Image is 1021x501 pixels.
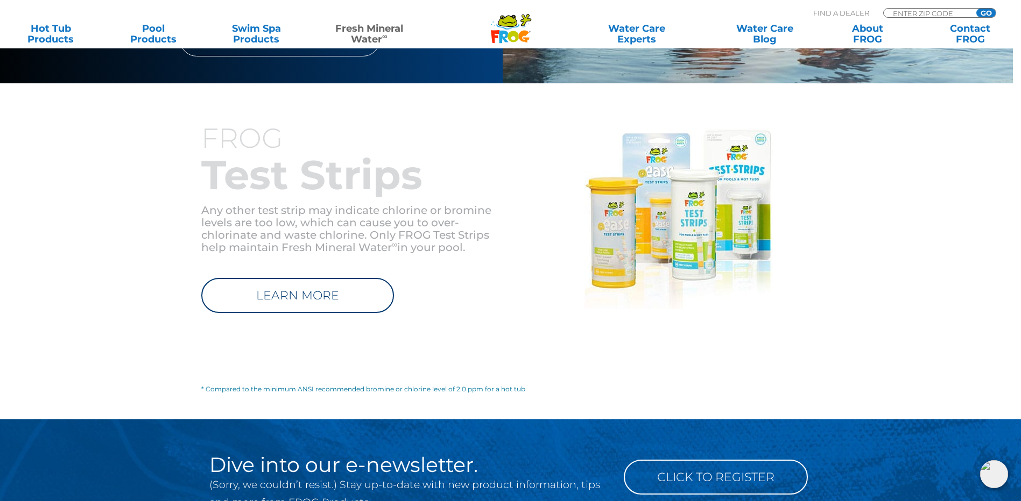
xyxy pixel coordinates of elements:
input: Zip Code Form [892,9,964,18]
h6: * Compared to the minimum ANSI recommended bromine or chlorine level of 2.0 ppm for a hot tub [201,385,820,392]
a: Water CareExperts [572,23,702,45]
img: openIcon [980,460,1008,488]
p: Find A Dealer [813,8,869,18]
a: Fresh MineralWater∞ [319,23,419,45]
h2: Test Strips [201,153,511,196]
sup: ∞ [382,32,388,40]
h3: FROG [201,124,511,153]
a: ContactFROG [930,23,1010,45]
a: LEARN MORE [201,278,394,313]
a: Click to Register [624,460,808,495]
h2: Dive into our e-newsletter. [209,454,608,476]
sup: ∞ [392,239,398,249]
input: GO [976,9,996,17]
a: Swim SpaProducts [216,23,297,45]
a: Hot TubProducts [11,23,91,45]
a: AboutFROG [827,23,907,45]
a: PoolProducts [114,23,194,45]
a: Water CareBlog [724,23,805,45]
img: min-water-hot-tub-test-strips-v2 [585,128,773,309]
p: Any other test strip may indicate chlorine or bromine levels are too low, which can cause you to ... [201,204,511,254]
